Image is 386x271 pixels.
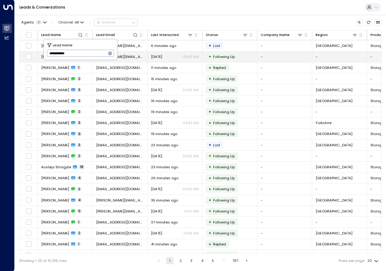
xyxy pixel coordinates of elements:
span: 26 minutes ago [151,176,178,180]
nav: pagination navigation [155,257,251,264]
span: 44 minutes ago [151,253,178,258]
span: Yorkshire [316,120,331,125]
span: ljtiphone@gmail.com [96,176,144,180]
span: 19 minutes ago [151,131,177,136]
td: - [257,73,312,84]
span: 3 [77,88,81,92]
span: tonidiclemente18@gmail.com [96,120,144,125]
td: - [257,140,312,150]
div: • [209,86,211,94]
div: • [209,207,211,215]
span: Following Up [213,154,235,159]
span: Erica Shelley [41,231,69,236]
span: Following Up [213,87,235,92]
span: 37 minutes ago [151,220,178,225]
div: Product [370,32,385,38]
span: Lost [213,143,220,148]
span: tmatthew987412365@gmail.com [96,131,144,136]
span: Storage [370,131,384,136]
span: London [316,43,352,48]
button: Go to page 787 [231,257,240,264]
button: Archived Leads [374,19,381,26]
span: Toggle select row [26,153,32,159]
span: jodi-paris@hotmail.com [96,198,144,203]
span: Toggle select row [26,230,32,236]
span: 4 [77,176,82,180]
button: Go to page 5 [209,257,217,264]
span: tonidiclemente18@gmail.com [96,109,144,114]
span: 2 [77,187,81,191]
button: Go to page 3 [188,257,195,264]
span: Birmingham [316,143,352,148]
span: Toni Diclemente [41,109,69,114]
td: - [257,162,312,172]
span: ericash@hotmail.co.uk [96,231,144,236]
span: Oct 12, 2025 [151,87,162,92]
span: 4 [77,198,82,202]
span: 2 [77,110,81,114]
span: 6 minutes ago [151,43,176,48]
td: - [257,84,312,95]
div: • [209,196,211,204]
button: Agents1 [19,19,48,26]
span: Toggle select row [26,76,32,82]
div: • [209,75,211,83]
div: • [209,251,211,259]
span: 1 [77,253,80,258]
td: - [312,184,367,194]
span: Storage [370,198,384,203]
div: Last Interacted [151,32,179,38]
span: 18 [79,165,84,169]
span: Sacira Coric [41,77,69,81]
span: Storage [370,209,384,214]
span: Refresh [365,19,372,26]
span: Following Up [213,220,235,225]
td: - [312,107,367,117]
span: Jana Dekysova [41,154,69,159]
td: - [257,118,312,128]
div: • [209,130,211,138]
div: … [220,257,227,264]
span: Birmingham [316,65,352,70]
td: - [257,52,312,62]
div: • [209,229,211,237]
div: • [209,64,211,72]
span: jodi-paris@hotmail.com [96,209,144,214]
span: Oct 10, 2025 [151,54,162,59]
p: 04:16 AM [184,231,199,236]
span: 1 [36,20,42,24]
span: Following Up [213,209,235,214]
span: 3 [77,143,81,147]
p: 04:47 AM [183,54,199,59]
td: - [257,250,312,261]
div: Button group with a nested menu [94,19,138,26]
span: Following Up [213,54,235,59]
span: dotty.chiu@gmail.com [96,43,144,48]
span: Toggle select row [26,109,32,115]
div: • [209,163,211,171]
div: • [209,41,211,50]
span: 41 minutes ago [151,242,177,247]
span: London [316,87,352,92]
td: - [257,129,312,139]
button: Channel:All [56,19,86,26]
td: - [257,40,312,51]
button: Go to page 2 [177,257,184,264]
button: Go to next page [243,257,251,264]
span: Following Up [213,176,235,180]
span: Jack Campfield [41,98,69,103]
div: Last Interacted [151,32,193,38]
div: • [209,185,211,193]
span: Shropshire [316,231,352,236]
span: Toggle select row [26,87,32,93]
td: - [257,95,312,106]
div: Status [206,32,248,38]
span: dotty.chiu@gmail.com [96,54,144,59]
span: astraigyte@gmail.com [96,165,144,169]
td: - [257,151,312,161]
td: - [312,151,367,161]
div: Company Name [261,32,290,38]
a: Leads & Conversations [20,5,65,10]
span: dekysova@yahoo.co.uk [96,143,144,148]
span: campfieldjack@gmail.com [96,98,144,103]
